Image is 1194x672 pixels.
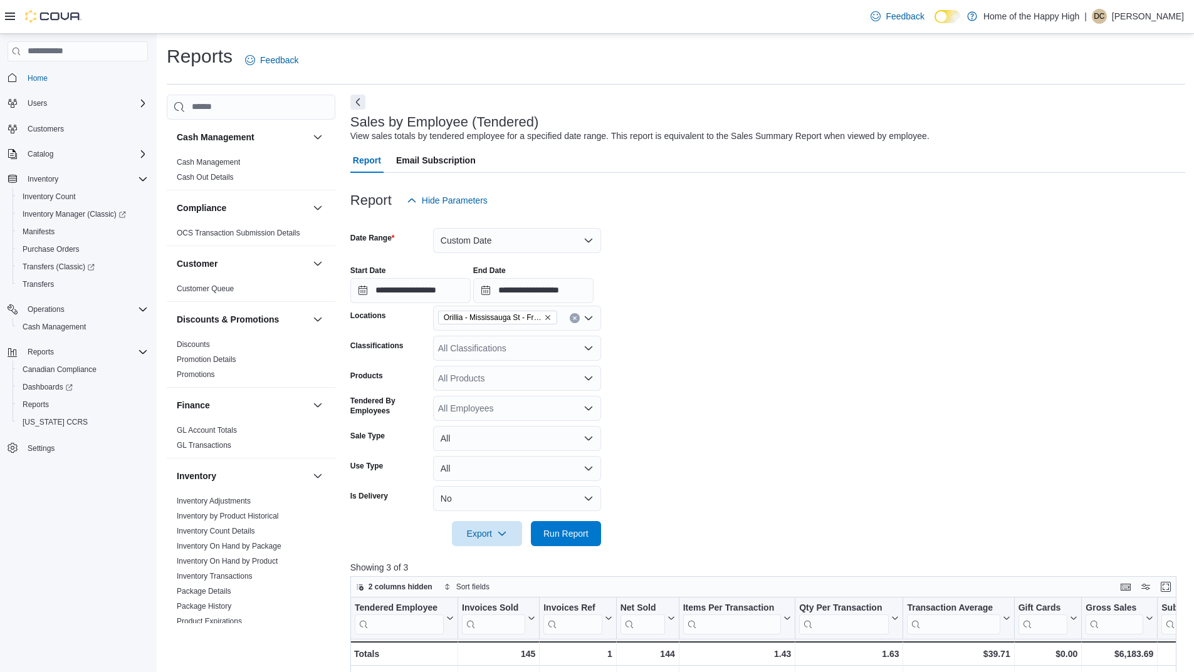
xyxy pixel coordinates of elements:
[584,343,594,353] button: Open list of options
[543,527,589,540] span: Run Report
[23,302,148,317] span: Operations
[452,521,522,546] button: Export
[260,54,298,66] span: Feedback
[350,461,383,471] label: Use Type
[23,364,97,375] span: Canadian Compliance
[23,262,95,272] span: Transfers (Classic)
[1158,579,1173,594] button: Enter fullscreen
[473,266,506,276] label: End Date
[355,602,444,634] div: Tendered Employee
[935,10,961,23] input: Dark Mode
[23,322,86,332] span: Cash Management
[240,48,303,73] a: Feedback
[177,512,279,520] a: Inventory by Product Historical
[18,277,148,292] span: Transfers
[620,602,674,634] button: Net Sold
[433,426,601,451] button: All
[438,311,557,324] span: Orillia - Mississauga St - Friendly Stranger
[13,318,153,336] button: Cash Management
[620,646,674,661] div: 144
[1018,646,1077,661] div: $0.00
[177,616,242,626] span: Product Expirations
[23,96,148,111] span: Users
[28,98,47,108] span: Users
[167,225,335,246] div: Compliance
[23,147,58,162] button: Catalog
[866,4,929,29] a: Feedback
[433,486,601,511] button: No
[462,646,535,661] div: 145
[18,319,148,334] span: Cash Management
[23,209,126,219] span: Inventory Manager (Classic)
[177,526,255,536] span: Inventory Count Details
[177,497,251,505] a: Inventory Adjustments
[1094,9,1104,24] span: DC
[23,96,52,111] button: Users
[433,228,601,253] button: Custom Date
[444,311,542,324] span: Orillia - Mississauga St - Friendly Stranger
[167,281,335,301] div: Customer
[177,284,234,294] span: Customer Queue
[13,276,153,293] button: Transfers
[23,147,148,162] span: Catalog
[18,362,102,377] a: Canadian Compliance
[3,120,153,138] button: Customers
[310,398,325,413] button: Finance
[462,602,525,614] div: Invoices Sold
[177,172,234,182] span: Cash Out Details
[177,601,231,611] span: Package History
[1086,602,1143,634] div: Gross Sales
[350,130,930,143] div: View sales totals by tendered employee for a specified date range. This report is equivalent to t...
[28,124,64,134] span: Customers
[177,399,210,411] h3: Finance
[350,341,404,351] label: Classifications
[28,347,54,357] span: Reports
[544,314,552,321] button: Remove Orillia - Mississauga St - Friendly Stranger from selection in this group
[177,257,308,270] button: Customer
[177,370,215,380] span: Promotions
[18,189,148,204] span: Inventory Count
[177,313,308,326] button: Discounts & Promotions
[177,202,308,214] button: Compliance
[177,602,231,611] a: Package History
[402,188,493,213] button: Hide Parameters
[799,602,889,634] div: Qty Per Transaction
[23,441,60,456] a: Settings
[350,266,386,276] label: Start Date
[18,189,81,204] a: Inventory Count
[350,561,1185,574] p: Showing 3 of 3
[1112,9,1184,24] p: [PERSON_NAME]
[23,121,148,137] span: Customers
[177,131,254,143] h3: Cash Management
[177,313,279,326] h3: Discounts & Promotions
[584,373,594,383] button: Open list of options
[28,174,58,184] span: Inventory
[983,9,1079,24] p: Home of the Happy High
[177,354,236,364] span: Promotion Details
[351,579,437,594] button: 2 columns hidden
[396,148,476,173] span: Email Subscription
[354,646,454,661] div: Totals
[350,311,386,321] label: Locations
[167,337,335,387] div: Discounts & Promotions
[18,397,54,412] a: Reports
[531,521,601,546] button: Run Report
[350,115,539,130] h3: Sales by Employee (Tendered)
[350,233,395,243] label: Date Range
[23,192,76,202] span: Inventory Count
[177,527,255,535] a: Inventory Count Details
[683,602,781,614] div: Items Per Transaction
[177,284,234,293] a: Customer Queue
[1118,579,1133,594] button: Keyboard shortcuts
[3,69,153,87] button: Home
[177,556,278,566] span: Inventory On Hand by Product
[18,319,91,334] a: Cash Management
[13,396,153,413] button: Reports
[23,279,54,289] span: Transfers
[23,244,80,254] span: Purchase Orders
[23,302,70,317] button: Operations
[620,602,664,634] div: Net Sold
[177,370,215,379] a: Promotions
[1084,9,1087,24] p: |
[177,340,210,349] a: Discounts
